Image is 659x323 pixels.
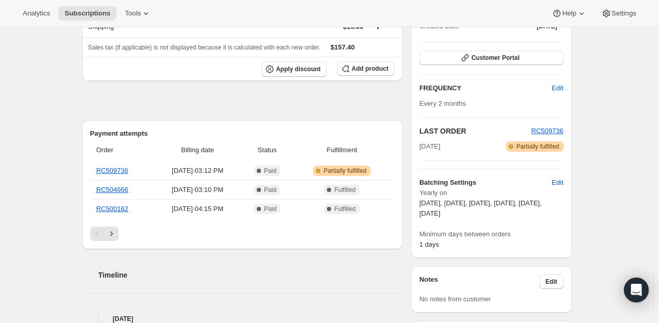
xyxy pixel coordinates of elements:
span: [DATE] · 03:10 PM [156,185,239,195]
span: Add product [352,64,388,73]
button: RC509736 [531,126,563,136]
h2: Payment attempts [90,128,395,139]
span: Yearly on [419,188,563,198]
span: Fulfilled [334,205,355,213]
h3: Notes [419,274,539,289]
span: Sales tax (if applicable) is not displayed because it is calculated with each new order. [88,44,321,51]
span: Settings [612,9,636,18]
span: [DATE] [419,141,440,152]
span: $15.00 [343,23,364,30]
button: Next [104,227,119,241]
span: Edit [546,278,557,286]
th: Order [90,139,154,161]
span: Analytics [23,9,50,18]
span: Subscriptions [64,9,110,18]
span: Customer Portal [471,54,519,62]
div: Open Intercom Messenger [624,278,649,302]
button: Edit [546,80,569,96]
span: Edit [552,177,563,188]
a: RC500162 [96,205,128,213]
button: Tools [119,6,157,21]
h6: Batching Settings [419,177,552,188]
span: No notes from customer [419,295,491,303]
span: Help [562,9,576,18]
span: Apply discount [276,65,321,73]
span: Paid [264,186,276,194]
h2: LAST ORDER [419,126,531,136]
span: Edit [552,83,563,93]
button: Help [546,6,592,21]
span: Tools [125,9,141,18]
span: Billing date [156,145,239,155]
span: Paid [264,167,276,175]
span: [DATE], [DATE], [DATE], [DATE], [DATE], [DATE] [419,199,541,217]
span: Every 2 months [419,100,466,107]
span: Partially fulfilled [516,142,559,151]
button: Apply discount [261,61,327,77]
span: 1 days [419,240,439,248]
button: Analytics [17,6,56,21]
a: RC509736 [96,167,128,174]
span: Status [245,145,289,155]
button: Subscriptions [58,6,117,21]
span: Paid [264,205,276,213]
span: $157.40 [331,43,355,51]
button: Add product [337,61,394,76]
button: Edit [546,174,569,191]
button: Customer Portal [419,51,563,65]
span: [DATE] · 04:15 PM [156,204,239,214]
h2: FREQUENCY [419,83,552,93]
button: Settings [595,6,642,21]
span: Minimum days between orders [419,229,563,239]
a: RC509736 [531,127,563,135]
button: Edit [539,274,564,289]
a: RC504666 [96,186,128,193]
nav: Pagination [90,227,395,241]
h2: Timeline [98,270,403,280]
span: Partially fulfilled [323,167,366,175]
span: Fulfillment [295,145,388,155]
span: [DATE] · 03:12 PM [156,166,239,176]
span: Fulfilled [334,186,355,194]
